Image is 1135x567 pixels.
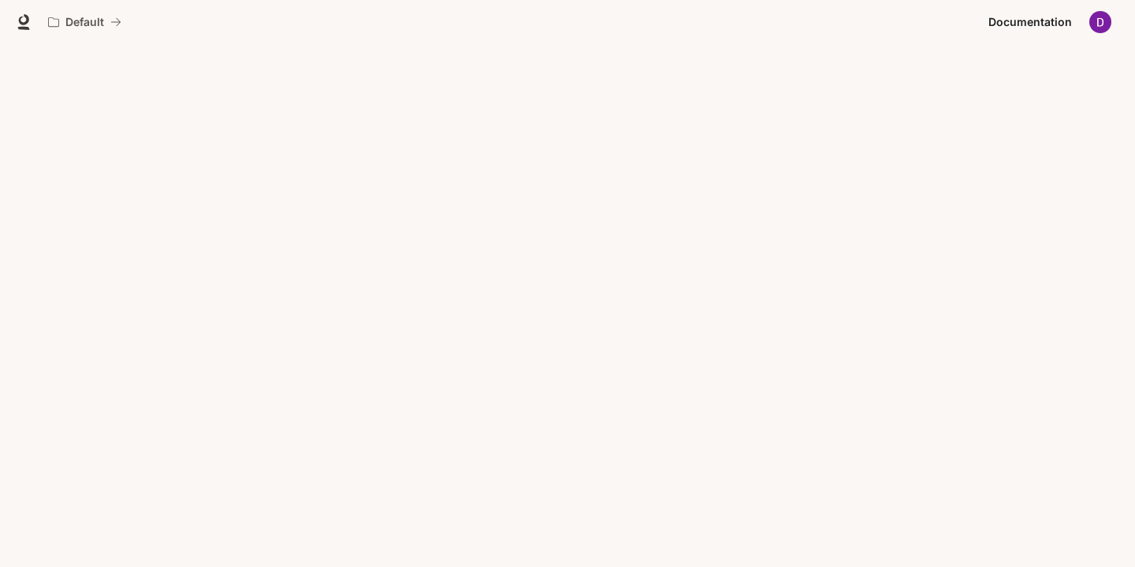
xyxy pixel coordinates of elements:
a: Documentation [982,6,1078,38]
button: All workspaces [41,6,128,38]
img: User avatar [1089,11,1111,33]
span: Documentation [988,13,1072,32]
p: Default [65,16,104,29]
button: User avatar [1085,6,1116,38]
